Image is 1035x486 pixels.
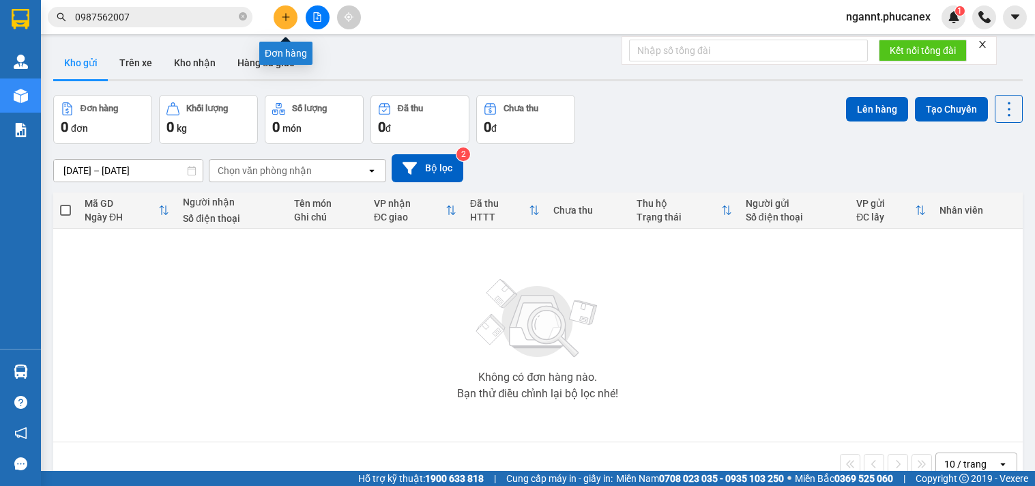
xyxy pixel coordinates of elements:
div: Nhân viên [939,205,1016,216]
div: VP nhận [374,198,446,209]
span: message [14,457,27,470]
button: file-add [306,5,330,29]
div: Thu hộ [637,198,721,209]
div: Số điện thoại [183,213,280,224]
span: đ [491,123,497,134]
strong: 0369 525 060 [834,473,893,484]
span: 0 [166,119,174,135]
div: Người nhận [183,197,280,208]
div: ĐC lấy [856,212,915,223]
div: HTTT [470,212,529,223]
span: aim [344,12,353,22]
sup: 1 [955,6,965,16]
div: Khối lượng [186,104,228,113]
img: svg+xml;base64,PHN2ZyBjbGFzcz0ibGlzdC1wbHVnX19zdmciIHhtbG5zPSJodHRwOi8vd3d3LnczLm9yZy8yMDAwL3N2Zy... [469,271,606,367]
div: Trạng thái [637,212,721,223]
span: Hỗ trợ kỹ thuật: [358,471,484,486]
div: Chưa thu [504,104,538,113]
span: 0 [61,119,68,135]
button: Đã thu0đ [370,95,469,144]
div: Đã thu [470,198,529,209]
button: Kho gửi [53,46,108,79]
span: ⚪️ [787,476,791,481]
div: Bạn thử điều chỉnh lại bộ lọc nhé! [457,388,618,399]
div: Mã GD [85,198,158,209]
div: Ghi chú [294,212,360,223]
div: Đơn hàng [81,104,118,113]
img: logo-vxr [12,9,29,29]
span: notification [14,427,27,440]
span: Cung cấp máy in - giấy in: [506,471,613,486]
button: Bộ lọc [392,154,463,182]
div: Đơn hàng [259,42,312,65]
th: Toggle SortBy [367,192,463,229]
sup: 2 [456,147,470,161]
div: Số lượng [292,104,327,113]
span: Kết nối tổng đài [890,43,956,58]
input: Select a date range. [54,160,203,182]
svg: open [997,459,1008,470]
button: Tạo Chuyến [915,97,988,121]
th: Toggle SortBy [630,192,739,229]
div: Người gửi [746,198,843,209]
span: close [978,40,987,49]
div: ĐC giao [374,212,446,223]
strong: 0708 023 035 - 0935 103 250 [659,473,784,484]
span: question-circle [14,396,27,409]
button: Lên hàng [846,97,908,121]
div: Đã thu [398,104,423,113]
img: solution-icon [14,123,28,137]
div: Tên món [294,198,360,209]
span: caret-down [1009,11,1021,23]
span: | [903,471,905,486]
button: Kết nối tổng đài [879,40,967,61]
img: warehouse-icon [14,55,28,69]
button: Số lượng0món [265,95,364,144]
div: Ngày ĐH [85,212,158,223]
img: warehouse-icon [14,364,28,379]
div: Số điện thoại [746,212,843,223]
span: ngannt.phucanex [835,8,942,25]
img: icon-new-feature [948,11,960,23]
button: caret-down [1003,5,1027,29]
button: Khối lượng0kg [159,95,258,144]
span: file-add [312,12,322,22]
div: 10 / trang [944,457,987,471]
div: Chưa thu [553,205,623,216]
span: 1 [957,6,962,16]
button: plus [274,5,297,29]
strong: 1900 633 818 [425,473,484,484]
button: Đơn hàng0đơn [53,95,152,144]
svg: open [366,165,377,176]
span: 0 [378,119,385,135]
span: kg [177,123,187,134]
span: close-circle [239,11,247,24]
input: Nhập số tổng đài [629,40,868,61]
div: Không có đơn hàng nào. [478,372,597,383]
th: Toggle SortBy [463,192,546,229]
img: phone-icon [978,11,991,23]
span: 0 [484,119,491,135]
span: copyright [959,474,969,483]
img: warehouse-icon [14,89,28,103]
span: đơn [71,123,88,134]
span: | [494,471,496,486]
span: đ [385,123,391,134]
button: Trên xe [108,46,163,79]
span: close-circle [239,12,247,20]
div: Chọn văn phòng nhận [218,164,312,177]
span: món [282,123,302,134]
button: Hàng đã giao [227,46,306,79]
th: Toggle SortBy [78,192,176,229]
input: Tìm tên, số ĐT hoặc mã đơn [75,10,236,25]
span: search [57,12,66,22]
th: Toggle SortBy [849,192,933,229]
div: VP gửi [856,198,915,209]
span: Miền Nam [616,471,784,486]
span: plus [281,12,291,22]
span: 0 [272,119,280,135]
button: aim [337,5,361,29]
button: Chưa thu0đ [476,95,575,144]
button: Kho nhận [163,46,227,79]
span: Miền Bắc [795,471,893,486]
